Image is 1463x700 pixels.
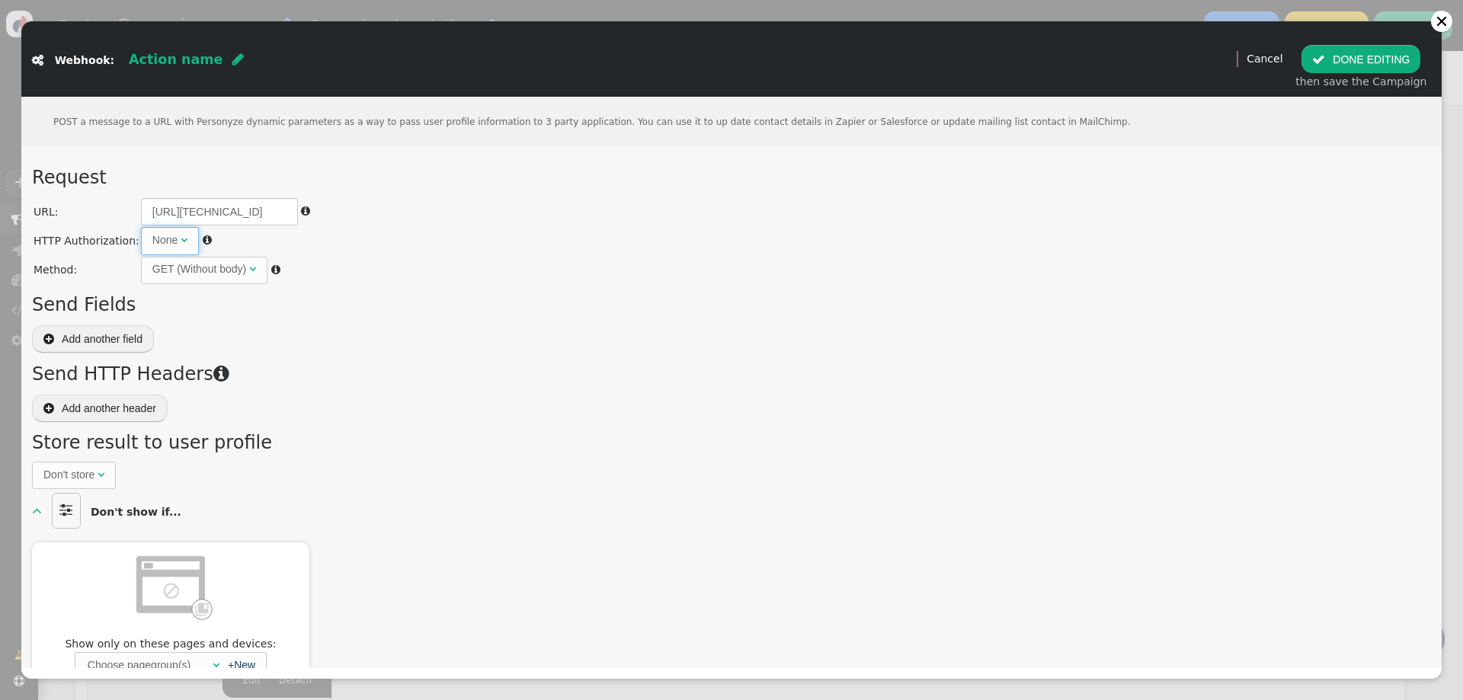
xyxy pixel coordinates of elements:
[1247,53,1282,65] a: Cancel
[232,53,244,66] span: 
[127,548,215,622] img: pagegroup_dimmed.png
[34,227,139,254] td: HTTP Authorization:
[228,659,255,671] a: +New
[32,325,154,353] button: Add another field
[1312,53,1325,66] span: 
[34,198,139,225] td: URL:
[32,493,188,529] a:   Don't show if...
[301,206,310,216] span: 
[32,395,168,422] button: Add another header
[1301,45,1420,72] button: DONE EDITING
[141,198,298,225] input: https://example.com/path
[1295,74,1426,90] div: then save the Campaign
[32,291,1431,318] h3: Send Fields
[271,264,280,275] span: 
[32,55,43,66] span: 
[21,97,1442,147] div: POST a message to a URL with Personyze dynamic parameters as a way to pass user profile informati...
[152,261,246,277] div: GET (Without body)
[91,505,181,517] b: Don't show if...
[55,54,115,66] span: Webhook:
[203,235,212,245] span: 
[98,469,104,480] span: 
[32,502,42,517] span: 
[152,232,178,248] div: None
[32,429,1431,456] h3: Store result to user profile
[86,653,192,677] div: Choose pagegroup(s)
[213,660,219,670] span: 
[43,402,54,414] span: 
[59,636,283,652] span: Show only on these pages and devices:
[249,264,256,274] span: 
[32,164,1431,191] h3: Request
[129,52,222,67] span: Action name
[213,364,229,382] span: 
[43,467,94,483] div: Don't store
[43,333,54,345] span: 
[181,235,187,245] span: 
[34,257,139,284] td: Method:
[52,493,80,529] span: 
[32,360,1431,388] h3: Send HTTP Headers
